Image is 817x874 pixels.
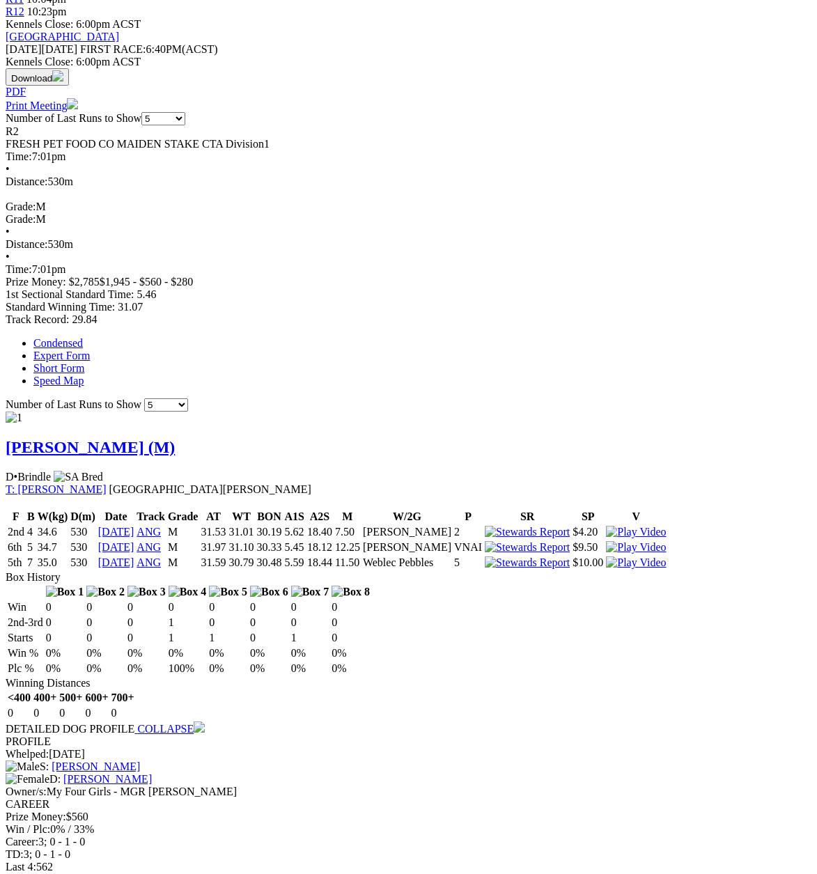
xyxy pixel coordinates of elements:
span: D: [6,773,61,785]
a: COLLAPSE [134,723,205,735]
th: B [26,510,36,524]
div: 0% / 33% [6,823,811,836]
span: [DATE] [6,43,77,55]
span: • [6,163,10,175]
span: Career: [6,836,38,848]
span: Win / Plc: [6,823,50,835]
th: 700+ [111,691,135,705]
td: 0 [86,616,125,630]
td: 18.40 [306,525,333,539]
td: Plc % [7,662,44,676]
th: W/2G [362,510,452,524]
td: $9.50 [572,540,604,554]
div: 530m [6,175,811,188]
a: ANG [137,556,161,568]
th: AT [200,510,226,524]
td: 35.0 [37,556,69,570]
td: 11.50 [334,556,361,570]
td: 6th [7,540,25,554]
div: $560 [6,811,811,823]
div: Winning Distances [6,677,811,689]
img: download.svg [52,70,63,81]
img: Play Video [606,526,666,538]
div: 7:01pm [6,150,811,163]
span: • [14,471,18,483]
div: Download [6,86,811,98]
td: [PERSON_NAME] [362,525,452,539]
span: 10:23pm [27,6,67,17]
th: M [334,510,361,524]
div: 562 [6,861,811,873]
td: 7.50 [334,525,361,539]
span: $1,945 - $560 - $280 [100,276,194,288]
img: Play Video [606,556,666,569]
th: Grade [167,510,199,524]
img: Box 3 [127,586,166,598]
span: Time: [6,150,32,162]
span: [DATE] [6,43,42,55]
th: 600+ [84,691,109,705]
td: 0 [127,616,166,630]
td: 30.79 [228,556,254,570]
a: [DATE] [98,541,134,553]
a: [DATE] [98,526,134,538]
span: TD: [6,848,24,860]
div: M [6,201,811,213]
td: 2 [453,525,483,539]
img: 1 [6,412,22,424]
span: 5.46 [137,288,156,300]
td: 0% [45,646,85,660]
span: 1st Sectional Standard Time: [6,288,134,300]
span: Whelped: [6,748,49,760]
td: 0% [208,646,248,660]
td: 0 [59,706,83,720]
th: BON [256,510,282,524]
td: Weblec Pebbles [362,556,452,570]
td: 0 [86,631,125,645]
td: 0 [208,616,248,630]
td: 1 [208,631,248,645]
td: 530 [70,556,96,570]
td: 0 [45,616,85,630]
img: Male [6,760,40,773]
img: chevron-down.svg [194,721,205,733]
td: 31.01 [228,525,254,539]
div: Prize Money: $2,785 [6,276,811,288]
td: 18.44 [306,556,333,570]
td: 0 [45,631,85,645]
a: Print Meeting [6,100,78,111]
td: 0% [86,662,125,676]
img: Stewards Report [485,556,570,569]
td: [PERSON_NAME] [362,540,452,554]
td: M [167,525,199,539]
span: Grade: [6,201,36,212]
th: SR [484,510,570,524]
img: Box 5 [209,586,247,598]
th: A2S [306,510,333,524]
td: 0 [86,600,125,614]
img: Box 7 [291,586,329,598]
a: [DATE] [98,556,134,568]
span: R2 [6,125,19,137]
td: 0 [84,706,109,720]
td: 31.53 [200,525,226,539]
a: Condensed [33,337,83,349]
th: WT [228,510,254,524]
th: <400 [7,691,31,705]
td: 31.97 [200,540,226,554]
td: 0% [168,646,208,660]
td: 530 [70,540,96,554]
td: 30.33 [256,540,282,554]
td: 1 [168,616,208,630]
a: R12 [6,6,24,17]
td: 12.25 [334,540,361,554]
td: 0% [290,646,330,660]
td: 0% [290,662,330,676]
th: V [605,510,667,524]
div: [DATE] [6,748,811,760]
span: 31.07 [118,301,143,313]
th: Track [136,510,166,524]
span: Standard Winning Time: [6,301,115,313]
td: 0 [331,616,371,630]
